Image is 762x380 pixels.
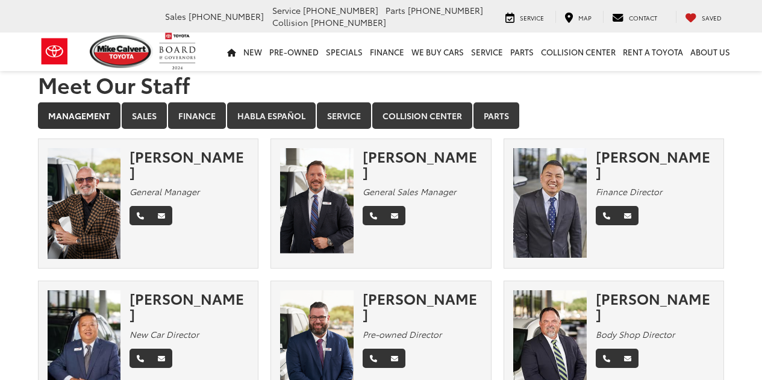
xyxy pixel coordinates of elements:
[467,33,507,71] a: Service
[227,102,316,129] a: Habla Español
[38,102,120,129] a: Management
[537,33,619,71] a: Collision Center
[122,102,167,129] a: Sales
[130,185,199,198] em: General Manager
[496,11,553,23] a: Service
[578,13,592,22] span: Map
[130,148,249,180] div: [PERSON_NAME]
[366,33,408,71] a: Finance
[408,33,467,71] a: WE BUY CARS
[363,148,482,180] div: [PERSON_NAME]
[303,4,378,16] span: [PHONE_NUMBER]
[555,11,601,23] a: Map
[702,13,722,22] span: Saved
[223,33,240,71] a: Home
[130,349,151,368] a: Phone
[596,290,715,322] div: [PERSON_NAME]
[168,102,226,129] a: Finance
[408,4,483,16] span: [PHONE_NUMBER]
[619,33,687,71] a: Rent a Toyota
[363,206,384,225] a: Phone
[513,148,587,258] img: Adam Nguyen
[32,32,77,71] img: Toyota
[130,206,151,225] a: Phone
[90,35,154,68] img: Mike Calvert Toyota
[240,33,266,71] a: New
[165,10,186,22] span: Sales
[384,349,405,368] a: Email
[280,148,354,259] img: Ronny Haring
[130,290,249,322] div: [PERSON_NAME]
[151,206,172,225] a: Email
[473,102,519,129] a: Parts
[596,328,675,340] em: Body Shop Director
[311,16,386,28] span: [PHONE_NUMBER]
[317,102,371,129] a: Service
[507,33,537,71] a: Parts
[363,328,442,340] em: Pre-owned Director
[130,328,199,340] em: New Car Director
[363,290,482,322] div: [PERSON_NAME]
[48,148,121,259] img: Mike Gorbet
[596,148,715,180] div: [PERSON_NAME]
[363,349,384,368] a: Phone
[596,206,617,225] a: Phone
[38,72,725,96] h1: Meet Our Staff
[386,4,405,16] span: Parts
[596,349,617,368] a: Phone
[617,349,639,368] a: Email
[151,349,172,368] a: Email
[676,11,731,23] a: My Saved Vehicles
[384,206,405,225] a: Email
[596,185,662,198] em: Finance Director
[603,11,666,23] a: Contact
[189,10,264,22] span: [PHONE_NUMBER]
[272,16,308,28] span: Collision
[272,4,301,16] span: Service
[687,33,734,71] a: About Us
[617,206,639,225] a: Email
[520,13,544,22] span: Service
[322,33,366,71] a: Specials
[38,102,725,130] div: Department Tabs
[363,185,456,198] em: General Sales Manager
[266,33,322,71] a: Pre-Owned
[629,13,657,22] span: Contact
[372,102,472,129] a: Collision Center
